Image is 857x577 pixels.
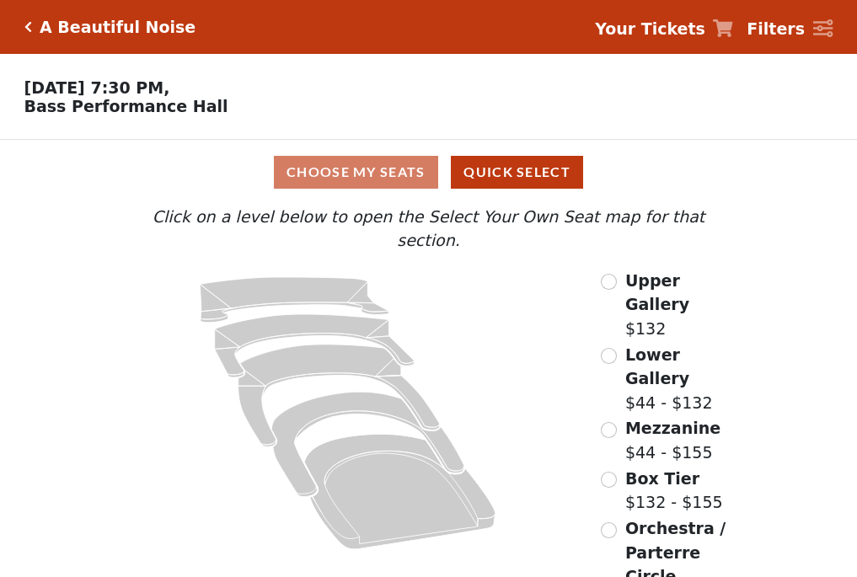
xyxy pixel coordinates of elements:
[40,18,196,37] h5: A Beautiful Noise
[119,205,737,253] p: Click on a level below to open the Select Your Own Seat map for that section.
[747,17,833,41] a: Filters
[625,416,720,464] label: $44 - $155
[625,419,720,437] span: Mezzanine
[625,345,689,388] span: Lower Gallery
[305,434,496,549] path: Orchestra / Parterre Circle - Seats Available: 30
[24,21,32,33] a: Click here to go back to filters
[451,156,583,189] button: Quick Select
[625,469,699,488] span: Box Tier
[625,269,738,341] label: $132
[747,19,805,38] strong: Filters
[215,314,415,377] path: Lower Gallery - Seats Available: 123
[595,19,705,38] strong: Your Tickets
[625,467,723,515] label: $132 - $155
[595,17,733,41] a: Your Tickets
[201,277,389,323] path: Upper Gallery - Seats Available: 155
[625,271,689,314] span: Upper Gallery
[625,343,738,415] label: $44 - $132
